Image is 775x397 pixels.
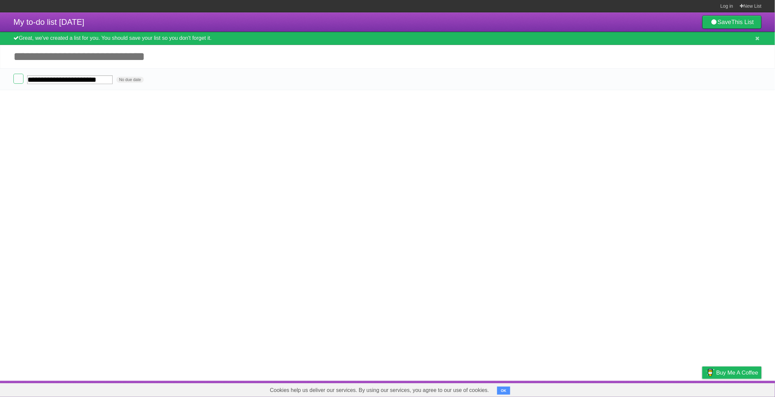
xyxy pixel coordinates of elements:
[702,367,762,379] a: Buy me a coffee
[716,367,758,379] span: Buy me a coffee
[731,19,754,25] b: This List
[13,74,23,84] label: Done
[694,383,711,395] a: Privacy
[635,383,662,395] a: Developers
[702,15,762,29] a: SaveThis List
[263,384,496,397] span: Cookies help us deliver our services. By using our services, you agree to our use of cookies.
[613,383,627,395] a: About
[706,367,715,378] img: Buy me a coffee
[116,77,143,83] span: No due date
[13,17,84,26] span: My to-do list [DATE]
[497,387,510,395] button: OK
[719,383,762,395] a: Suggest a feature
[671,383,685,395] a: Terms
